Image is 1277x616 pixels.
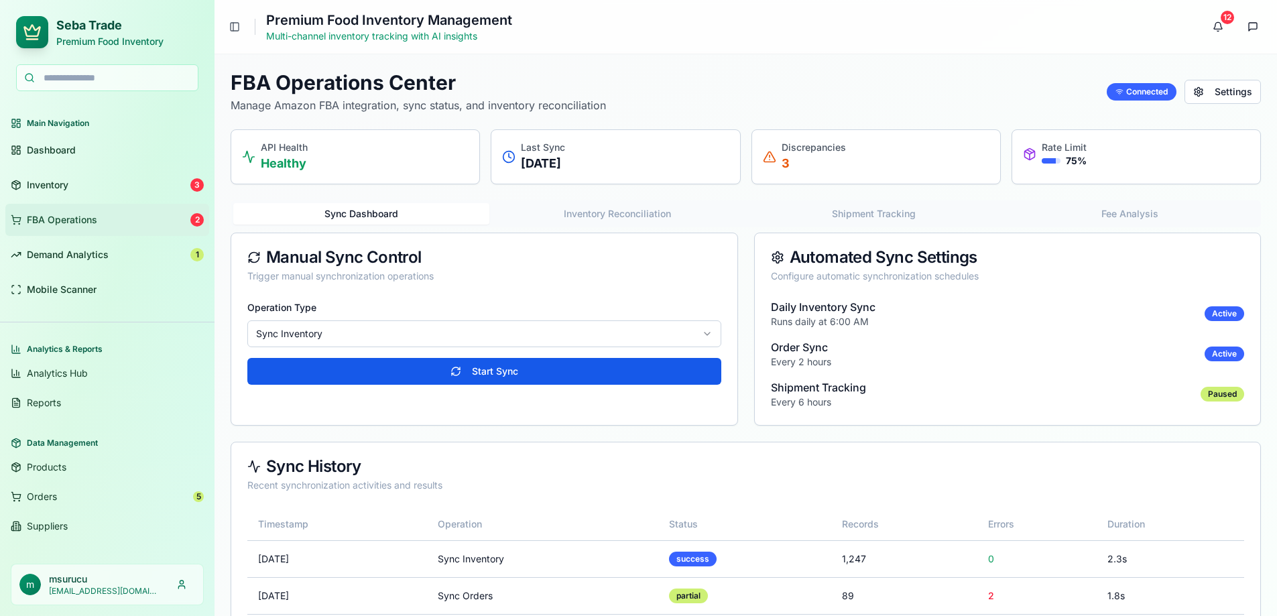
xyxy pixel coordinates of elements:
[746,203,1002,225] button: Shipment Tracking
[1221,11,1234,24] div: 12
[771,299,875,315] p: Daily Inventory Sync
[771,379,866,395] p: Shipment Tracking
[521,154,565,173] p: [DATE]
[27,367,88,380] span: Analytics Hub
[669,589,708,603] div: partial
[1201,387,1244,402] div: Paused
[1097,540,1244,577] td: 2.3s
[1205,13,1231,40] button: 12
[27,178,68,192] span: Inventory
[5,169,209,201] a: Inventory3
[27,396,61,410] span: Reports
[1107,83,1176,101] div: Connected
[190,213,204,227] div: 2
[247,249,721,265] div: Manual Sync Control
[771,355,831,369] p: Every 2 hours
[5,360,209,387] a: Analytics Hub
[5,454,209,481] a: Products
[5,389,209,416] a: Reports
[521,141,565,154] p: Last Sync
[771,315,875,328] p: Runs daily at 6:00 AM
[27,248,109,261] span: Demand Analytics
[658,508,831,540] th: Status
[5,113,209,134] div: Main Navigation
[489,203,745,225] button: Inventory Reconciliation
[19,574,41,595] span: m
[231,97,606,113] p: Manage Amazon FBA integration, sync status, and inventory reconciliation
[1184,80,1261,104] button: Settings
[1097,508,1244,540] th: Duration
[233,203,489,225] button: Sync Dashboard
[782,154,846,173] p: 3
[669,552,717,566] div: success
[831,577,977,614] td: 89
[193,491,204,502] div: 5
[5,513,209,540] a: Suppliers
[49,586,160,597] p: [EMAIL_ADDRESS][DOMAIN_NAME]
[266,29,512,43] p: Multi-channel inventory tracking with AI insights
[247,302,316,313] label: Operation Type
[5,273,209,306] a: Mobile Scanner
[1097,577,1244,614] td: 1.8s
[190,248,204,261] div: 1
[782,141,846,154] p: Discrepancies
[831,540,977,577] td: 1,247
[427,540,658,577] td: sync inventory
[988,553,994,564] span: 0
[231,70,606,95] h1: FBA Operations Center
[247,269,721,283] div: Trigger manual synchronization operations
[1205,306,1244,321] div: Active
[56,35,164,48] p: Premium Food Inventory
[5,204,209,236] a: FBA Operations2
[831,508,977,540] th: Records
[261,141,308,154] p: API Health
[266,11,512,29] h1: Premium Food Inventory Management
[56,16,164,35] h2: Seba Trade
[988,590,994,601] span: 2
[771,395,866,409] p: Every 6 hours
[27,283,97,296] span: Mobile Scanner
[5,483,209,510] a: Orders5
[1066,154,1087,168] span: 75 %
[1205,347,1244,361] div: Active
[27,490,57,503] span: Orders
[190,178,204,192] div: 3
[427,508,658,540] th: Operation
[5,239,209,271] a: Demand Analytics1
[427,577,658,614] td: sync orders
[1042,141,1087,154] p: Rate Limit
[247,577,427,614] td: [DATE]
[771,249,1245,265] div: Automated Sync Settings
[247,479,1244,492] div: Recent synchronization activities and results
[261,154,308,173] p: Healthy
[5,134,209,166] a: Dashboard
[5,432,209,454] div: Data Management
[247,508,427,540] th: Timestamp
[27,460,66,474] span: Products
[5,338,209,360] div: Analytics & Reports
[27,143,76,157] span: Dashboard
[247,540,427,577] td: [DATE]
[977,508,1097,540] th: Errors
[1002,203,1258,225] button: Fee Analysis
[247,358,721,385] button: Start Sync
[27,519,68,533] span: Suppliers
[771,269,1245,283] div: Configure automatic synchronization schedules
[771,339,831,355] p: Order Sync
[49,572,160,586] p: msurucu
[247,458,1244,475] div: Sync History
[27,213,97,227] span: FBA Operations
